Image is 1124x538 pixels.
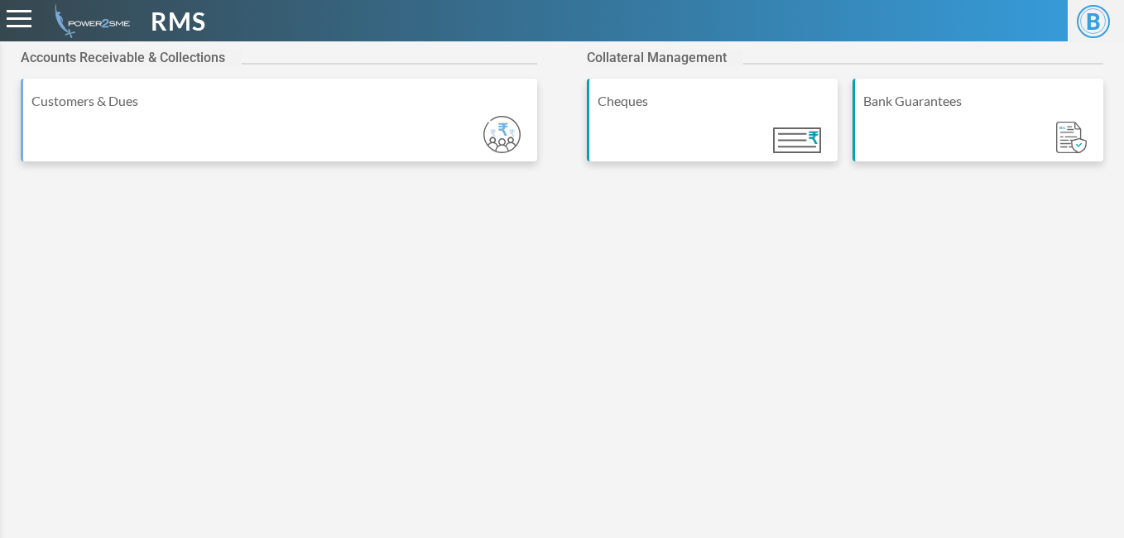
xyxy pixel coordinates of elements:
[21,79,537,178] a: Customers & Dues Module_ic
[48,4,130,38] img: admin
[1077,5,1110,38] span: B
[151,2,206,40] span: RMS
[773,127,821,153] img: Module_ic
[21,50,242,65] h2: Accounts Receivable & Collections
[598,91,829,111] div: Cheques
[863,91,1095,111] div: Bank Guarantees
[587,79,838,178] a: Cheques Module_ic
[483,116,521,153] img: Module_ic
[31,91,529,111] div: Customers & Dues
[1056,122,1087,154] img: Module_ic
[587,50,743,65] h2: Collateral Management
[853,79,1103,178] a: Bank Guarantees Module_ic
